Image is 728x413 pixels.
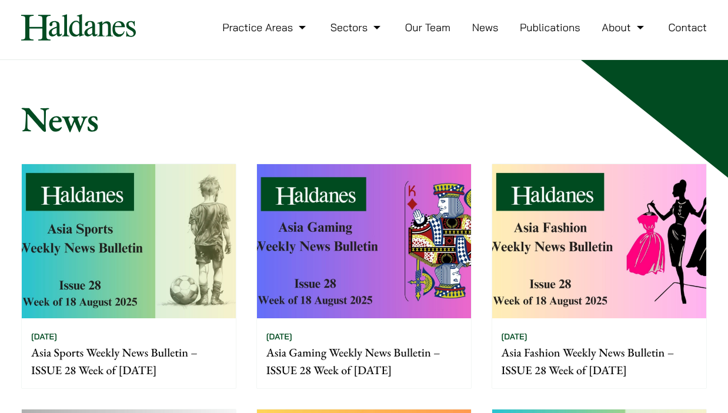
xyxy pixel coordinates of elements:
time: [DATE] [502,331,527,342]
p: Asia Sports Weekly News Bulletin – ISSUE 28 Week of [DATE] [31,344,226,379]
time: [DATE] [31,331,57,342]
h1: News [21,98,707,140]
p: Asia Gaming Weekly News Bulletin – ISSUE 28 Week of [DATE] [266,344,462,379]
img: Logo of Haldanes [21,14,136,41]
a: News [472,21,499,34]
a: About [602,21,646,34]
p: Asia Fashion Weekly News Bulletin – ISSUE 28 Week of [DATE] [502,344,697,379]
a: Contact [668,21,707,34]
a: Practice Areas [222,21,309,34]
a: Publications [520,21,580,34]
a: [DATE] Asia Gaming Weekly News Bulletin – ISSUE 28 Week of [DATE] [256,164,472,389]
a: Sectors [330,21,383,34]
a: [DATE] Asia Fashion Weekly News Bulletin – ISSUE 28 Week of [DATE] [492,164,707,389]
time: [DATE] [266,331,292,342]
a: Our Team [405,21,450,34]
a: [DATE] Asia Sports Weekly News Bulletin – ISSUE 28 Week of [DATE] [21,164,236,389]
